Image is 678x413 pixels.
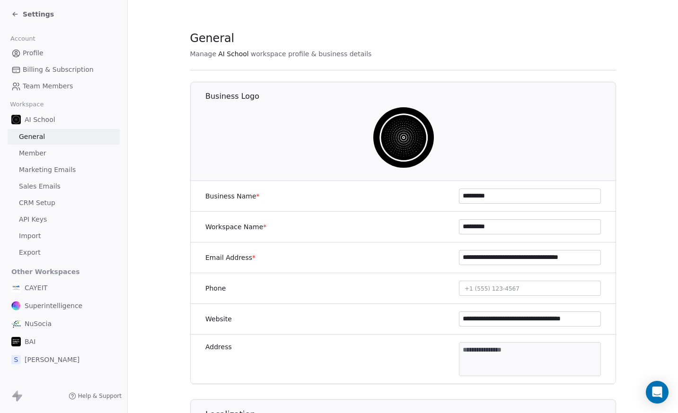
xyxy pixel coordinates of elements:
[25,283,47,293] span: CAYEIT
[11,337,21,346] img: bar1.webp
[19,148,46,158] span: Member
[19,198,55,208] span: CRM Setup
[8,228,120,244] a: Import
[6,97,48,112] span: Workspace
[8,162,120,178] a: Marketing Emails
[8,179,120,194] a: Sales Emails
[11,115,21,124] img: 3.png
[19,181,61,191] span: Sales Emails
[218,49,249,59] span: AI School
[205,342,232,352] label: Address
[6,32,39,46] span: Account
[8,245,120,260] a: Export
[11,355,21,364] span: S
[8,78,120,94] a: Team Members
[373,107,433,168] img: 3.png
[8,146,120,161] a: Member
[19,165,76,175] span: Marketing Emails
[205,91,616,102] h1: Business Logo
[8,62,120,77] a: Billing & Subscription
[205,284,226,293] label: Phone
[205,191,260,201] label: Business Name
[205,314,232,324] label: Website
[190,31,235,45] span: General
[8,212,120,227] a: API Keys
[8,45,120,61] a: Profile
[465,285,520,292] span: +1 (555) 123-4567
[25,115,55,124] span: AI School
[25,319,52,328] span: NuSocia
[205,253,255,262] label: Email Address
[19,231,41,241] span: Import
[459,281,601,296] button: +1 (555) 123-4567
[190,49,217,59] span: Manage
[11,9,54,19] a: Settings
[8,264,84,279] span: Other Workspaces
[78,392,122,400] span: Help & Support
[25,355,79,364] span: [PERSON_NAME]
[69,392,122,400] a: Help & Support
[8,129,120,145] a: General
[23,65,94,75] span: Billing & Subscription
[25,337,35,346] span: BAI
[25,301,82,310] span: Superintelligence
[11,283,21,293] img: CAYEIT%20Square%20Logo.png
[23,48,44,58] span: Profile
[19,248,41,258] span: Export
[23,9,54,19] span: Settings
[19,132,45,142] span: General
[8,195,120,211] a: CRM Setup
[646,381,669,404] div: Open Intercom Messenger
[11,319,21,328] img: LOGO_1_WB.png
[205,222,266,232] label: Workspace Name
[11,301,21,310] img: sinews%20copy.png
[19,215,47,224] span: API Keys
[23,81,73,91] span: Team Members
[251,49,372,59] span: workspace profile & business details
